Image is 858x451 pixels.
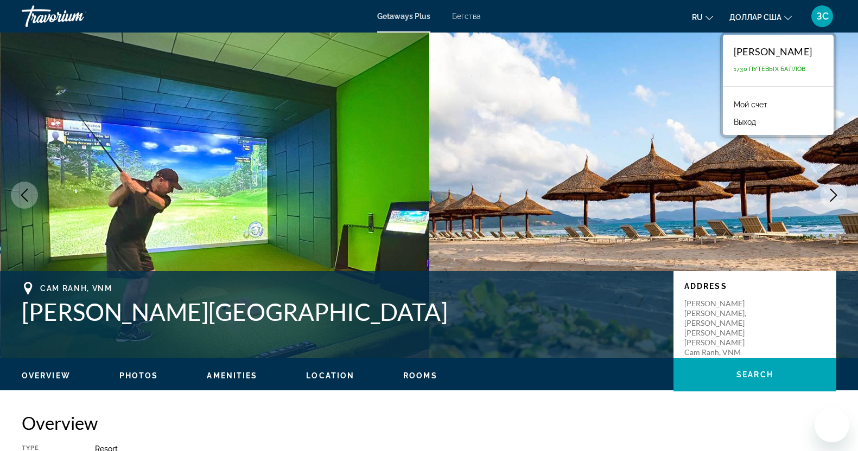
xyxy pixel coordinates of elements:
[11,182,38,209] button: Previous image
[452,12,481,21] a: Бегства
[816,10,829,22] font: ЗС
[673,358,836,391] button: Search
[207,371,257,380] span: Amenities
[22,2,130,30] a: Травориум
[729,13,781,22] font: доллар США
[734,118,756,126] font: Выход
[306,371,354,381] button: Location
[377,12,430,21] a: Getaways Plus
[403,371,437,380] span: Rooms
[736,370,773,379] span: Search
[684,282,825,291] p: Address
[306,371,354,380] span: Location
[734,66,806,73] font: 1730 путевых баллов
[692,13,703,22] font: ru
[684,299,771,357] p: [PERSON_NAME] [PERSON_NAME], [PERSON_NAME] [PERSON_NAME] [PERSON_NAME] Cam Ranh, VNM
[119,371,158,380] span: Photos
[734,46,812,57] font: [PERSON_NAME]
[728,115,761,129] button: Выход
[22,412,836,434] h2: Overview
[808,5,836,28] button: Меню пользователя
[820,182,847,209] button: Next image
[815,408,849,442] iframe: Кнопка запуска окна обмена сообщениями
[119,371,158,381] button: Photos
[22,371,71,381] button: Overview
[403,371,437,381] button: Rooms
[692,9,713,25] button: Изменить язык
[728,98,773,112] a: Мой счет
[22,298,663,326] h1: [PERSON_NAME][GEOGRAPHIC_DATA]
[207,371,257,381] button: Amenities
[734,100,767,109] font: Мой счет
[40,284,112,293] span: Cam Ranh, VNM
[729,9,792,25] button: Изменить валюту
[22,371,71,380] span: Overview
